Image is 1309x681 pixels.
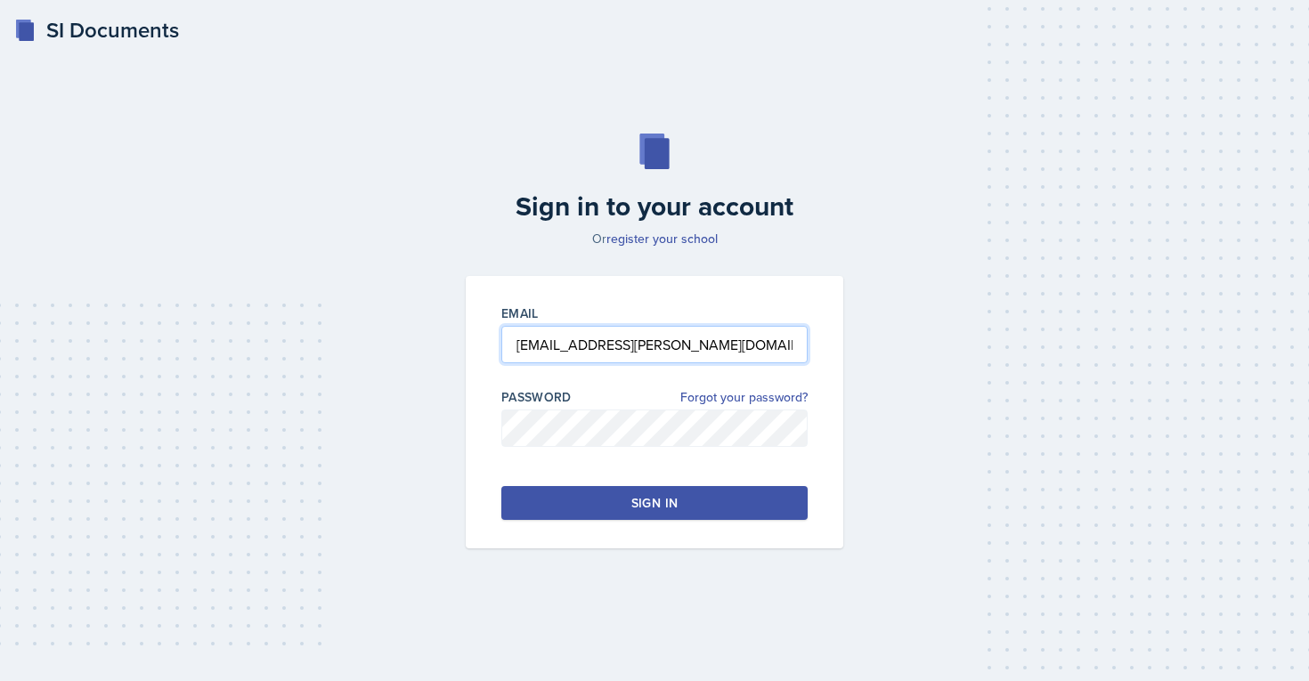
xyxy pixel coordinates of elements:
div: Sign in [631,494,678,512]
a: SI Documents [14,14,179,46]
label: Email [501,304,539,322]
p: Or [455,230,854,247]
button: Sign in [501,486,808,520]
a: Forgot your password? [680,388,808,407]
input: Email [501,326,808,363]
h2: Sign in to your account [455,191,854,223]
label: Password [501,388,572,406]
a: register your school [606,230,718,247]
